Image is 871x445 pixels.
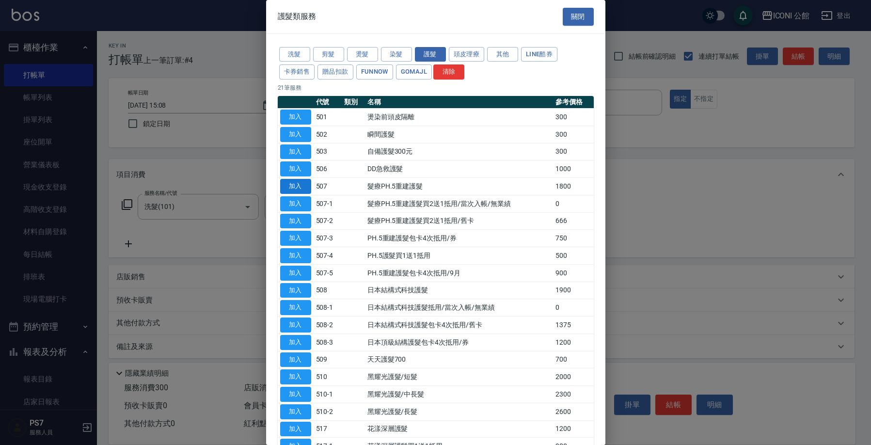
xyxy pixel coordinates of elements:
[365,299,553,317] td: 日本結構式科技護髮抵用/當次入帳/無業績
[314,420,342,438] td: 517
[317,64,353,79] button: 贈品扣款
[365,420,553,438] td: 花漾深層護髮
[280,266,311,281] button: 加入
[314,334,342,351] td: 508-3
[280,214,311,229] button: 加入
[280,283,311,298] button: 加入
[280,110,311,125] button: 加入
[381,47,412,62] button: 染髮
[280,300,311,315] button: 加入
[280,422,311,437] button: 加入
[314,403,342,420] td: 510-2
[278,12,317,21] span: 護髮類服務
[314,96,342,109] th: 代號
[280,231,311,246] button: 加入
[279,64,315,79] button: 卡券銷售
[365,247,553,265] td: PH.5護髮買1送1抵用
[280,196,311,211] button: 加入
[365,386,553,403] td: 黑耀光護髮/中長髮
[563,8,594,26] button: 關閉
[280,161,311,176] button: 加入
[280,318,311,333] button: 加入
[487,47,518,62] button: 其他
[365,368,553,386] td: 黑耀光護髮/短髮
[553,368,594,386] td: 2000
[553,126,594,143] td: 300
[278,83,594,92] p: 21 筆服務
[553,96,594,109] th: 參考價格
[521,47,557,62] button: LINE酷券
[314,126,342,143] td: 502
[553,282,594,299] td: 1900
[553,420,594,438] td: 1200
[553,334,594,351] td: 1200
[365,264,553,282] td: PH.5重建護髮包卡4次抵用/9月
[553,178,594,195] td: 1800
[365,334,553,351] td: 日本頂級結構護髮包卡4次抵用/券
[314,160,342,178] td: 506
[314,143,342,160] td: 503
[553,212,594,230] td: 666
[553,109,594,126] td: 300
[280,144,311,159] button: 加入
[314,264,342,282] td: 507-5
[314,230,342,247] td: 507-3
[314,212,342,230] td: 507-2
[553,386,594,403] td: 2300
[280,369,311,384] button: 加入
[553,160,594,178] td: 1000
[365,126,553,143] td: 瞬間護髮
[553,264,594,282] td: 900
[553,247,594,265] td: 500
[314,247,342,265] td: 507-4
[365,143,553,160] td: 自備護髮300元
[365,195,553,212] td: 髮療PH.5重建護髮買2送1抵用/當次入帳/無業績
[433,64,464,79] button: 清除
[365,109,553,126] td: 燙染前頭皮隔離
[280,387,311,402] button: 加入
[365,317,553,334] td: 日本結構式科技護髮包卡4次抵用/舊卡
[365,160,553,178] td: DD急救護髮
[280,248,311,263] button: 加入
[342,96,365,109] th: 類別
[553,195,594,212] td: 0
[553,403,594,420] td: 2600
[553,230,594,247] td: 750
[280,179,311,194] button: 加入
[314,195,342,212] td: 507-1
[356,64,393,79] button: FUNNOW
[347,47,378,62] button: 燙髮
[553,299,594,317] td: 0
[280,404,311,419] button: 加入
[314,386,342,403] td: 510-1
[280,335,311,350] button: 加入
[449,47,485,62] button: 頭皮理療
[396,64,432,79] button: GOMAJL
[314,368,342,386] td: 510
[365,403,553,420] td: 黑耀光護髮/長髮
[314,299,342,317] td: 508-1
[415,47,446,62] button: 護髮
[365,230,553,247] td: PH.5重建護髮包卡4次抵用/券
[313,47,344,62] button: 剪髮
[280,127,311,142] button: 加入
[280,352,311,367] button: 加入
[365,178,553,195] td: 髮療PH.5重建護髮
[314,109,342,126] td: 501
[365,96,553,109] th: 名稱
[553,317,594,334] td: 1375
[314,282,342,299] td: 508
[314,317,342,334] td: 508-2
[314,178,342,195] td: 507
[365,351,553,368] td: 天天護髮700
[365,282,553,299] td: 日本結構式科技護髮
[553,351,594,368] td: 700
[279,47,310,62] button: 洗髮
[365,212,553,230] td: 髮療PH.5重建護髮買2送1抵用/舊卡
[553,143,594,160] td: 300
[314,351,342,368] td: 509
